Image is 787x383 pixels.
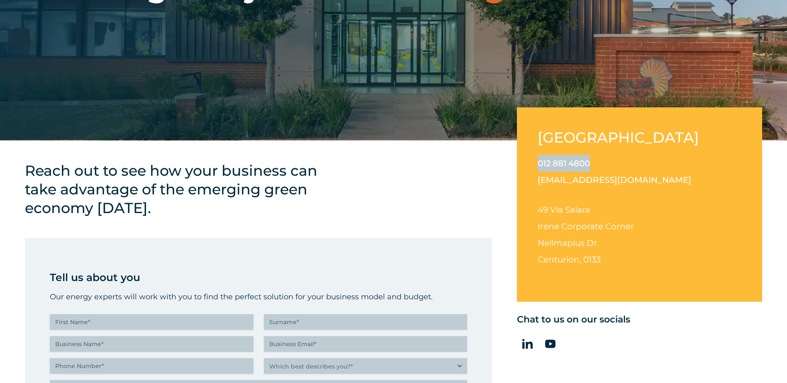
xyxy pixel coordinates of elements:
span: 49 Via Salara [538,205,590,215]
p: Our energy experts will work with you to find the perfect solution for your business model and bu... [50,291,467,303]
a: [EMAIL_ADDRESS][DOMAIN_NAME] [538,175,691,185]
span: Nellmapius Dr [538,238,597,248]
input: Business Name* [50,336,253,352]
input: Surname* [264,314,468,330]
h2: [GEOGRAPHIC_DATA] [538,128,706,147]
a: 012 881 4800 [538,158,590,168]
span: Centurion, 0133 [538,255,601,264]
input: First Name* [50,314,253,330]
h4: Reach out to see how your business can take advantage of the emerging green economy [DATE]. [25,161,336,217]
span: Irene Corporate Corner [538,221,634,231]
p: Tell us about you [50,269,467,286]
h5: Chat to us on our socials [517,314,762,325]
input: Phone Number* [50,358,253,374]
input: Business Email* [264,336,468,352]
